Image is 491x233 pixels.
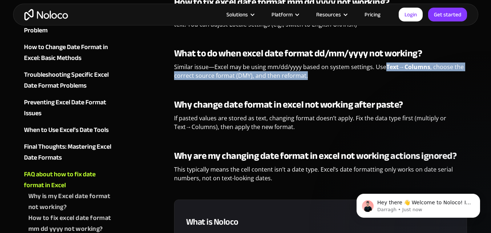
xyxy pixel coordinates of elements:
[24,169,112,191] a: FAQ about how to fix date format in Excel
[346,178,491,229] iframe: Intercom notifications message
[28,191,112,213] a: Why is my Excel date format not working?
[174,147,457,165] strong: Why are my changing date format in excel not working actions ignored?
[271,10,293,19] div: Platform
[24,125,109,136] div: When to Use Excel’s Date Tools
[24,9,68,20] a: home
[217,10,262,19] div: Solutions
[174,165,467,188] p: This typically means the cell content isn’t a date type. Excel’s date formatting only works on da...
[262,10,307,19] div: Platform
[24,42,112,64] a: How to Change Date Format in Excel: Basic Methods
[24,141,112,163] a: Final Thoughts: Mastering Excel Date Formats
[174,96,403,113] strong: Why change date format in excel not working after paste?
[174,63,467,85] p: Similar issue—Excel may be using mm/dd/yyyy based on system settings. Use , choose the correct so...
[24,125,112,136] a: When to Use Excel’s Date Tools
[226,10,248,19] div: Solutions
[307,10,355,19] div: Resources
[428,8,467,21] a: Get started
[24,69,112,91] a: Troubleshooting Specific Excel Date Format Problems
[316,10,341,19] div: Resources
[174,44,422,62] strong: What to do when excel date format dd/mm/yyyy not working?
[174,114,467,137] p: If pasted values are stored as text, changing format doesn’t apply. Fix the data type first (mult...
[24,97,112,119] a: Preventing Excel Date Format Issues
[399,8,423,21] a: Login
[186,216,455,228] h3: What is Noloco
[355,10,390,19] a: Pricing
[386,63,430,71] strong: Text→Columns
